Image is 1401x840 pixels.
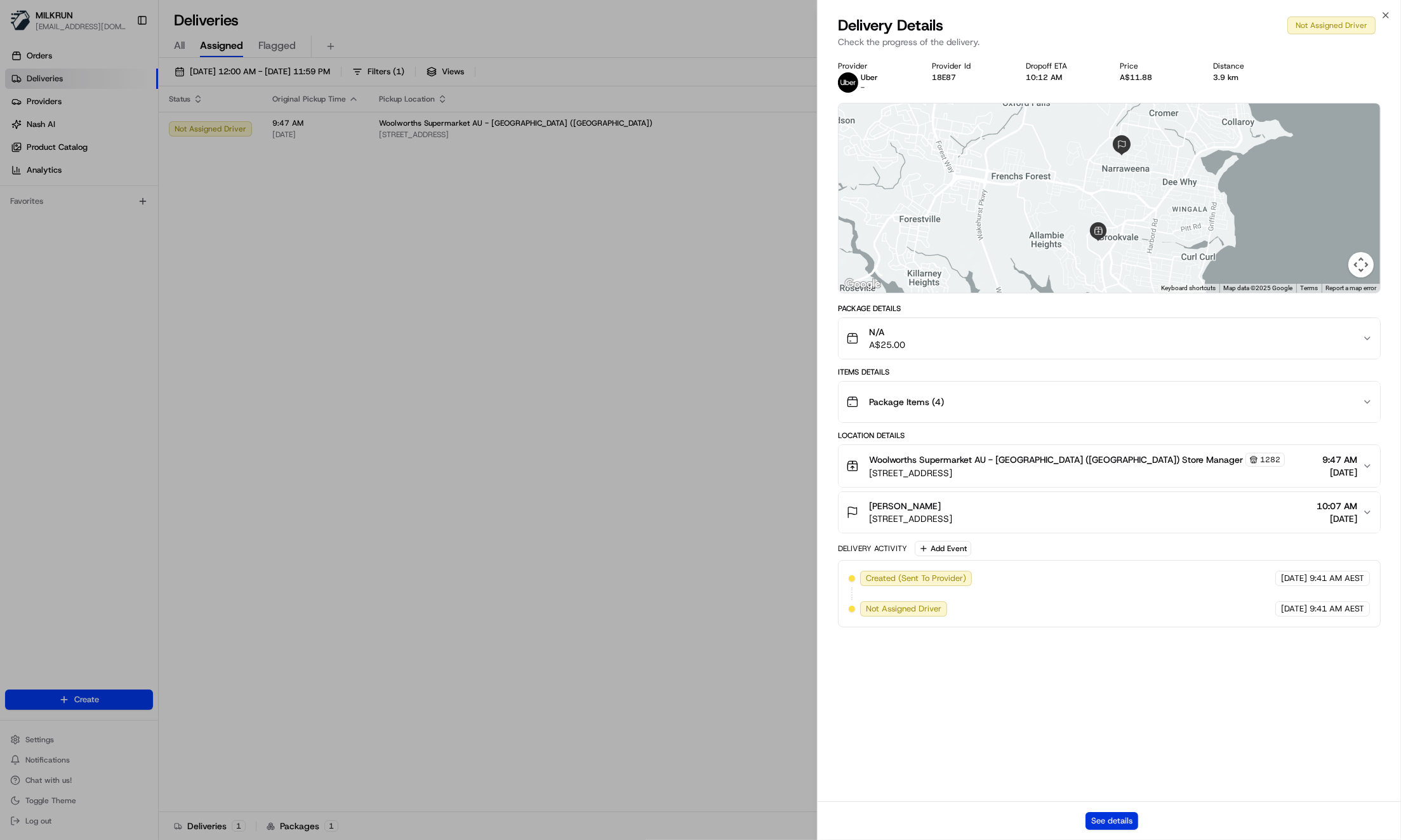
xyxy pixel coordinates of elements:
[13,185,23,196] div: 📗
[869,396,944,408] span: Package Items ( 4 )
[866,603,941,615] span: Not Assigned Driver
[838,430,1381,441] div: Location Details
[839,382,1380,422] button: Package Items (4)
[838,36,1381,48] p: Check the progress of the delivery.
[839,492,1380,533] button: [PERSON_NAME][STREET_ADDRESS]10:07 AM[DATE]
[43,121,208,134] div: Start new chat
[1310,603,1364,615] span: 9:41 AM AEST
[120,184,204,197] span: API Documentation
[869,512,952,525] span: [STREET_ADDRESS]
[866,573,966,584] span: Created (Sent To Provider)
[1026,72,1099,83] div: 10:12 AM
[43,134,161,144] div: We're available if you need us!
[838,61,912,71] div: Provider
[838,72,858,93] img: uber-new-logo.jpeg
[861,72,878,83] span: Uber
[13,51,231,71] p: Welcome 👋
[839,445,1380,487] button: Woolworths Supermarket AU - [GEOGRAPHIC_DATA] ([GEOGRAPHIC_DATA]) Store Manager1282[STREET_ADDRES...
[839,318,1380,359] button: N/AA$25.00
[842,276,884,293] img: Google
[1260,455,1280,465] span: 1282
[1161,284,1216,293] button: Keyboard shortcuts
[1317,500,1357,512] span: 10:07 AM
[869,453,1243,466] span: Woolworths Supermarket AU - [GEOGRAPHIC_DATA] ([GEOGRAPHIC_DATA]) Store Manager
[842,276,884,293] a: Open this area in Google Maps (opens a new window)
[915,541,971,556] button: Add Event
[1026,61,1099,71] div: Dropoff ETA
[869,500,941,512] span: [PERSON_NAME]
[1317,512,1357,525] span: [DATE]
[838,303,1381,314] div: Package Details
[1213,61,1287,71] div: Distance
[90,215,154,225] a: Powered byPylon
[838,543,907,554] div: Delivery Activity
[13,121,36,144] img: 1736555255976-a54dd68f-1ca7-489b-9aae-adbdc363a1c4
[33,82,209,95] input: Clear
[1223,284,1292,291] span: Map data ©2025 Google
[216,125,231,140] button: Start new chat
[107,185,117,196] div: 💻
[932,72,956,83] button: 18E87
[126,215,154,225] span: Pylon
[1281,603,1307,615] span: [DATE]
[1348,252,1374,277] button: Map camera controls
[1281,573,1307,584] span: [DATE]
[1322,453,1357,466] span: 9:47 AM
[861,83,865,93] span: -
[1120,61,1193,71] div: Price
[838,15,943,36] span: Delivery Details
[869,467,1285,479] span: [STREET_ADDRESS]
[1310,573,1364,584] span: 9:41 AM AEST
[8,179,102,202] a: 📗Knowledge Base
[1322,466,1357,479] span: [DATE]
[838,367,1381,377] div: Items Details
[869,338,905,351] span: A$25.00
[102,179,209,202] a: 💻API Documentation
[1120,72,1193,83] div: A$11.88
[13,13,38,38] img: Nash
[1086,812,1138,830] button: See details
[25,184,97,197] span: Knowledge Base
[1325,284,1376,291] a: Report a map error
[1213,72,1287,83] div: 3.9 km
[869,326,905,338] span: N/A
[1300,284,1318,291] a: Terms (opens in new tab)
[932,61,1006,71] div: Provider Id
